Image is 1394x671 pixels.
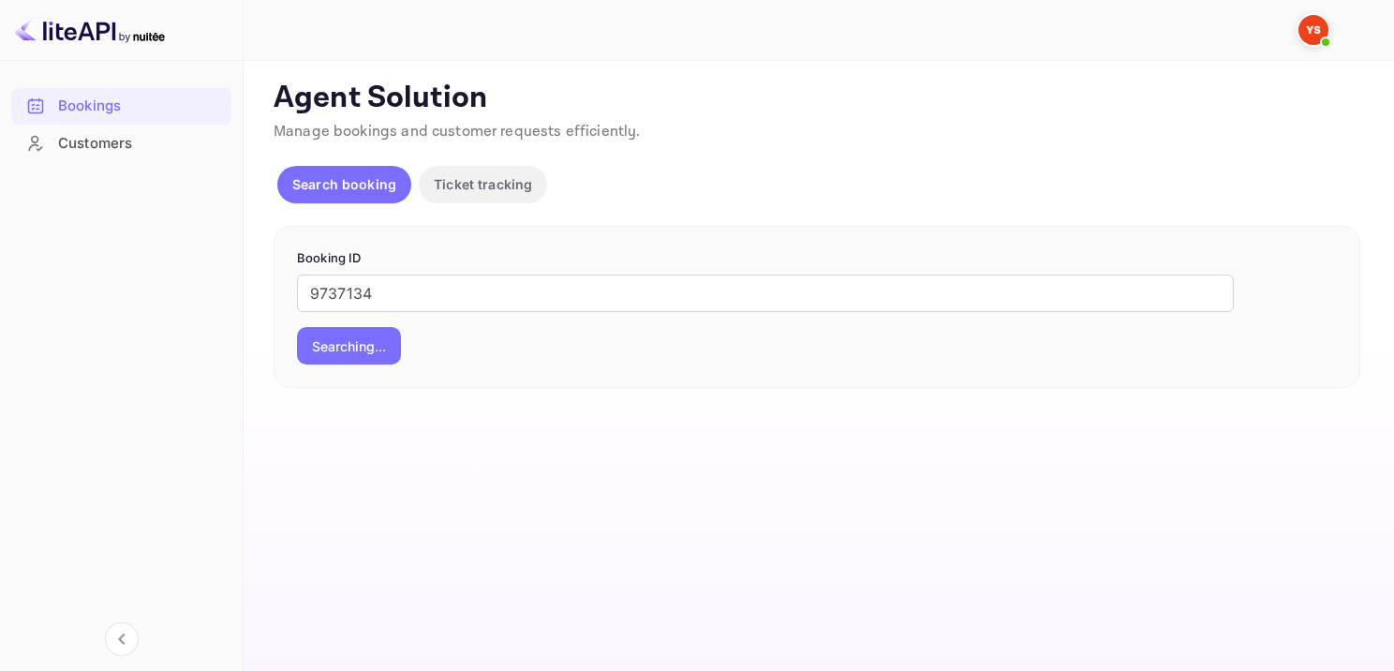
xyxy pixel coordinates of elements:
[11,126,231,162] div: Customers
[274,122,641,142] span: Manage bookings and customer requests efficiently.
[1298,15,1328,45] img: Yandex Support
[58,96,222,117] div: Bookings
[297,249,1337,268] p: Booking ID
[15,15,165,45] img: LiteAPI logo
[58,133,222,155] div: Customers
[11,126,231,160] a: Customers
[105,622,139,656] button: Collapse navigation
[297,327,401,365] button: Searching...
[297,275,1234,312] input: Enter Booking ID (e.g., 63782194)
[274,80,1360,117] p: Agent Solution
[11,88,231,125] div: Bookings
[11,88,231,123] a: Bookings
[292,174,396,194] p: Search booking
[434,174,532,194] p: Ticket tracking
